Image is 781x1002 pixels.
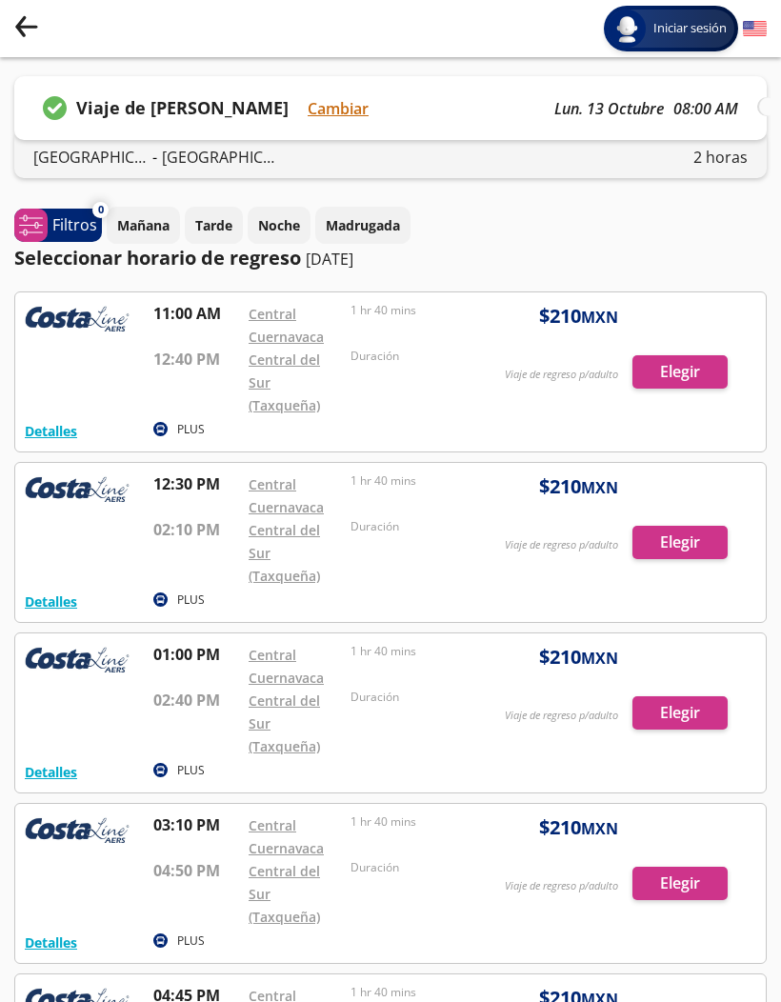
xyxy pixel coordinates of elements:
[249,691,320,755] a: Central del Sur (Taxqueña)
[25,762,77,782] button: Detalles
[249,305,324,346] a: Central Cuernavaca
[249,862,320,926] a: Central del Sur (Taxqueña)
[249,521,320,585] a: Central del Sur (Taxqueña)
[117,215,170,235] p: Mañana
[185,207,243,244] button: Tarde
[25,421,77,441] button: Detalles
[249,646,324,687] a: Central Cuernavaca
[673,97,738,120] p: 08:00 AM
[646,19,734,38] span: Iniciar sesión
[33,146,276,169] div: -
[177,932,205,950] p: PLUS
[14,14,38,44] button: back
[177,421,205,438] p: PLUS
[248,207,310,244] button: Noche
[743,17,767,41] button: English
[76,95,289,121] p: Viaje de [PERSON_NAME]
[25,591,77,611] button: Detalles
[98,202,104,218] span: 0
[25,932,77,952] button: Detalles
[315,207,411,244] button: Madrugada
[249,475,324,516] a: Central Cuernavaca
[195,215,232,235] p: Tarde
[107,207,180,244] button: Mañana
[33,146,148,169] p: [GEOGRAPHIC_DATA]
[162,146,276,169] p: [GEOGRAPHIC_DATA]
[693,146,748,169] p: 2 horas
[14,209,102,242] button: 0Filtros
[249,351,320,414] a: Central del Sur (Taxqueña)
[14,244,301,272] p: Seleccionar horario de regreso
[308,97,369,120] button: Cambiar
[306,248,353,271] p: [DATE]
[177,762,205,779] p: PLUS
[554,97,664,120] p: lun. 13 octubre
[52,213,97,236] p: Filtros
[326,215,400,235] p: Madrugada
[258,215,300,235] p: Noche
[177,591,205,609] p: PLUS
[249,816,324,857] a: Central Cuernavaca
